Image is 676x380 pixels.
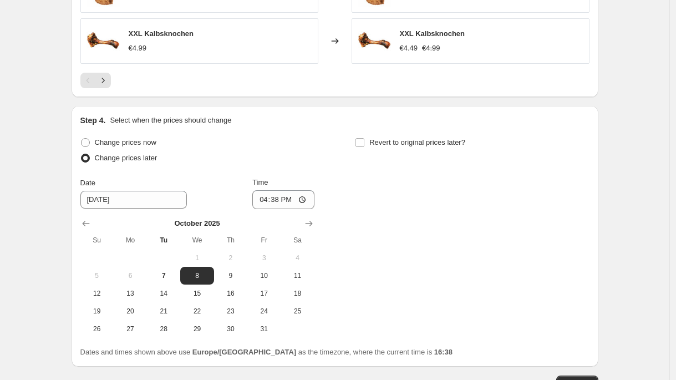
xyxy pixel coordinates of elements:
[281,249,314,267] button: Saturday October 4 2025
[285,254,309,262] span: 4
[118,271,143,280] span: 6
[247,267,281,285] button: Friday October 10 2025
[369,138,465,146] span: Revert to original prices later?
[118,289,143,298] span: 13
[114,267,147,285] button: Monday October 6 2025
[192,348,296,356] b: Europe/[GEOGRAPHIC_DATA]
[285,289,309,298] span: 18
[85,289,109,298] span: 12
[85,236,109,245] span: Su
[80,267,114,285] button: Sunday October 5 2025
[180,249,214,267] button: Wednesday October 1 2025
[214,285,247,302] button: Thursday October 16 2025
[80,73,111,88] nav: Pagination
[95,154,157,162] span: Change prices later
[214,302,247,320] button: Thursday October 23 2025
[218,254,243,262] span: 2
[247,320,281,338] button: Friday October 31 2025
[85,271,109,280] span: 5
[434,348,453,356] b: 16:38
[185,325,209,333] span: 29
[281,285,314,302] button: Saturday October 18 2025
[80,348,453,356] span: Dates and times shown above use as the timezone, where the current time is
[185,289,209,298] span: 15
[252,190,314,209] input: 12:00
[95,73,111,88] button: Next
[285,236,309,245] span: Sa
[247,231,281,249] th: Friday
[85,307,109,316] span: 19
[281,302,314,320] button: Saturday October 25 2025
[400,29,465,38] span: XXL Kalbsknochen
[214,320,247,338] button: Thursday October 30 2025
[118,236,143,245] span: Mo
[252,254,276,262] span: 3
[247,302,281,320] button: Friday October 24 2025
[151,325,176,333] span: 28
[151,307,176,316] span: 21
[78,216,94,231] button: Show previous month, September 2025
[218,307,243,316] span: 23
[214,267,247,285] button: Thursday October 9 2025
[214,249,247,267] button: Thursday October 2 2025
[80,191,187,209] input: 10/7/2025
[252,236,276,245] span: Fr
[252,178,268,186] span: Time
[87,24,120,58] img: 10025_Product_80x.jpg
[301,216,317,231] button: Show next month, November 2025
[247,249,281,267] button: Friday October 3 2025
[358,24,391,58] img: 10025_Product_80x.jpg
[80,115,106,126] h2: Step 4.
[129,43,147,54] div: €4.99
[147,302,180,320] button: Tuesday October 21 2025
[185,236,209,245] span: We
[129,29,194,38] span: XXL Kalbsknochen
[214,231,247,249] th: Thursday
[252,307,276,316] span: 24
[147,267,180,285] button: Today Tuesday October 7 2025
[147,285,180,302] button: Tuesday October 14 2025
[147,231,180,249] th: Tuesday
[218,236,243,245] span: Th
[110,115,231,126] p: Select when the prices should change
[80,179,95,187] span: Date
[147,320,180,338] button: Tuesday October 28 2025
[218,289,243,298] span: 16
[185,307,209,316] span: 22
[252,289,276,298] span: 17
[252,325,276,333] span: 31
[151,289,176,298] span: 14
[180,302,214,320] button: Wednesday October 22 2025
[285,271,309,280] span: 11
[218,325,243,333] span: 30
[114,302,147,320] button: Monday October 20 2025
[80,285,114,302] button: Sunday October 12 2025
[180,285,214,302] button: Wednesday October 15 2025
[114,320,147,338] button: Monday October 27 2025
[252,271,276,280] span: 10
[285,307,309,316] span: 25
[114,231,147,249] th: Monday
[114,285,147,302] button: Monday October 13 2025
[118,307,143,316] span: 20
[400,43,418,54] div: €4.49
[180,267,214,285] button: Wednesday October 8 2025
[118,325,143,333] span: 27
[80,320,114,338] button: Sunday October 26 2025
[422,43,440,54] strike: €4.99
[281,267,314,285] button: Saturday October 11 2025
[80,231,114,249] th: Sunday
[247,285,281,302] button: Friday October 17 2025
[281,231,314,249] th: Saturday
[185,271,209,280] span: 8
[80,302,114,320] button: Sunday October 19 2025
[95,138,156,146] span: Change prices now
[151,236,176,245] span: Tu
[85,325,109,333] span: 26
[151,271,176,280] span: 7
[185,254,209,262] span: 1
[180,320,214,338] button: Wednesday October 29 2025
[218,271,243,280] span: 9
[180,231,214,249] th: Wednesday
